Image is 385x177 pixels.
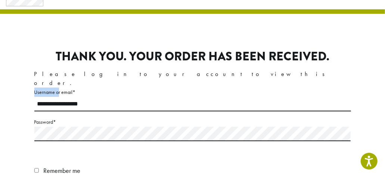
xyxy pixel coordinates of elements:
[34,88,351,97] label: Username or email
[34,168,39,173] input: Remember me
[43,166,80,175] span: Remember me
[56,50,329,64] p: Thank you. Your order has been received.
[34,117,351,127] label: Password
[34,70,351,88] div: Please log in to your account to view this order.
